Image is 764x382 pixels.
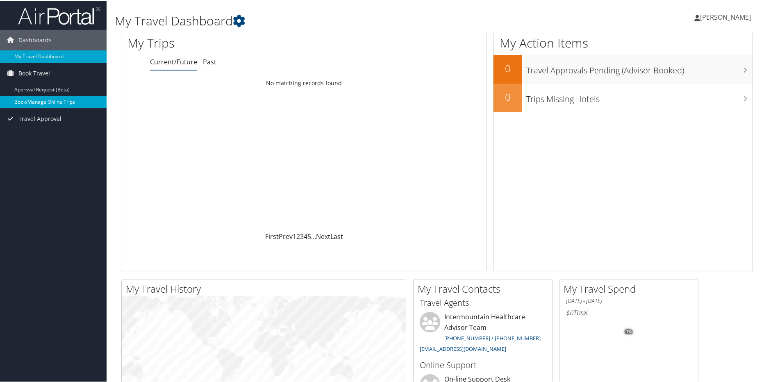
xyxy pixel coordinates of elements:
h2: 0 [493,61,522,75]
a: [PERSON_NAME] [694,4,759,29]
h3: Trips Missing Hotels [526,89,753,104]
a: Next [316,231,330,240]
h3: Travel Agents [420,296,546,308]
h2: 0 [493,89,522,103]
h1: My Travel Dashboard [115,11,544,29]
span: Book Travel [18,62,50,83]
a: First [265,231,279,240]
a: 0Travel Approvals Pending (Advisor Booked) [493,54,753,83]
h6: Total [566,307,692,316]
h1: My Action Items [493,34,753,51]
h6: [DATE] - [DATE] [566,296,692,304]
h2: My Travel Spend [564,281,698,295]
a: Last [330,231,343,240]
span: Travel Approval [18,108,61,128]
a: Past [203,57,216,66]
tspan: 0% [625,329,632,334]
td: No matching records found [121,75,487,90]
a: 4 [304,231,307,240]
a: Current/Future [150,57,197,66]
h2: My Travel Contacts [418,281,552,295]
h3: Online Support [420,359,546,370]
h1: My Trips [127,34,328,51]
span: Dashboards [18,29,52,50]
a: Prev [279,231,293,240]
a: 0Trips Missing Hotels [493,83,753,111]
a: 3 [300,231,304,240]
img: airportal-logo.png [18,5,100,25]
span: $0 [566,307,573,316]
a: 1 [293,231,296,240]
span: [PERSON_NAME] [700,12,751,21]
h3: Travel Approvals Pending (Advisor Booked) [526,60,753,75]
a: 5 [307,231,311,240]
a: [PHONE_NUMBER] / [PHONE_NUMBER] [444,334,541,341]
span: … [311,231,316,240]
li: Intermountain Healthcare Advisor Team [416,311,550,355]
a: [EMAIL_ADDRESS][DOMAIN_NAME] [420,344,506,352]
h2: My Travel History [126,281,406,295]
a: 2 [296,231,300,240]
